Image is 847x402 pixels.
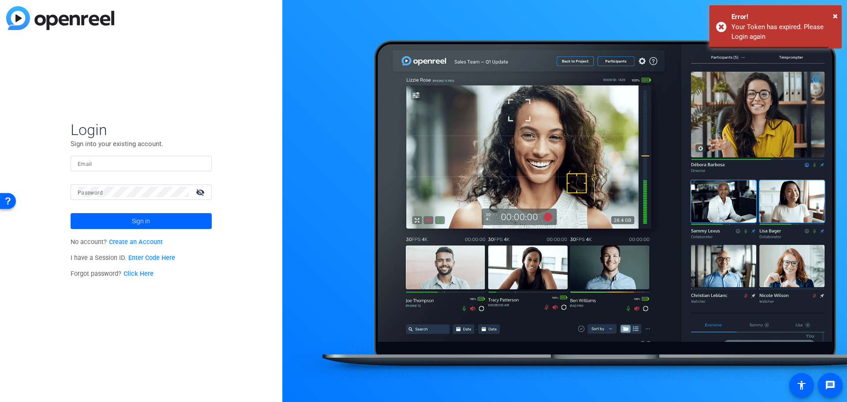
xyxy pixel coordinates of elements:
button: Sign in [71,213,212,229]
span: I have a Session ID. [71,254,175,262]
p: Sign into your existing account. [71,139,212,149]
a: Create an Account [109,238,163,246]
mat-label: Email [78,161,92,167]
mat-icon: message [825,380,836,391]
span: Sign in [132,210,150,232]
a: Click Here [124,270,154,278]
span: No account? [71,238,163,246]
div: Error! [731,12,835,22]
span: × [833,11,838,21]
mat-label: Password [78,190,103,196]
button: Close [833,9,838,23]
input: Enter Email Address [78,158,205,169]
span: Forgot password? [71,270,154,278]
img: blue-gradient.svg [6,6,114,30]
span: Login [71,120,212,139]
mat-icon: accessibility [796,380,807,391]
a: Enter Code Here [128,254,175,262]
div: Your Token has expired. Please Login again [731,22,835,42]
mat-icon: visibility_off [191,186,212,199]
